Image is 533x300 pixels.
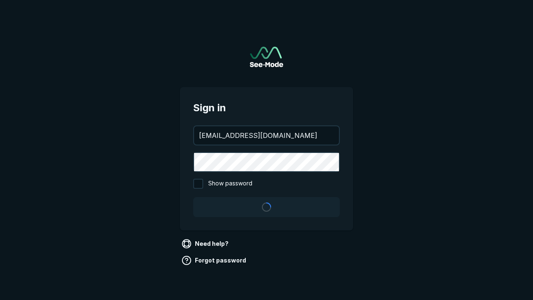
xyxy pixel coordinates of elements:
a: Go to sign in [250,47,283,67]
img: See-Mode Logo [250,47,283,67]
span: Sign in [193,100,340,115]
input: your@email.com [194,126,339,145]
a: Forgot password [180,254,249,267]
a: Need help? [180,237,232,250]
span: Show password [208,179,252,189]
